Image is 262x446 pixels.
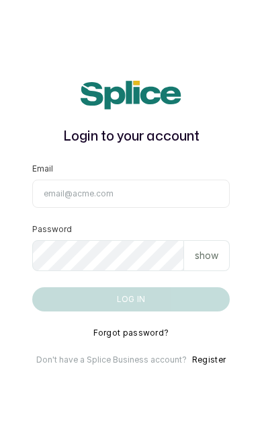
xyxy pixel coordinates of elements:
input: email@acme.com [32,180,230,208]
h1: Login to your account [32,126,230,147]
p: show [195,249,218,262]
button: Forgot password? [93,328,169,338]
button: Log in [32,287,230,311]
p: Don't have a Splice Business account? [36,355,187,365]
label: Email [32,163,53,174]
button: Register [192,355,226,365]
label: Password [32,224,72,235]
